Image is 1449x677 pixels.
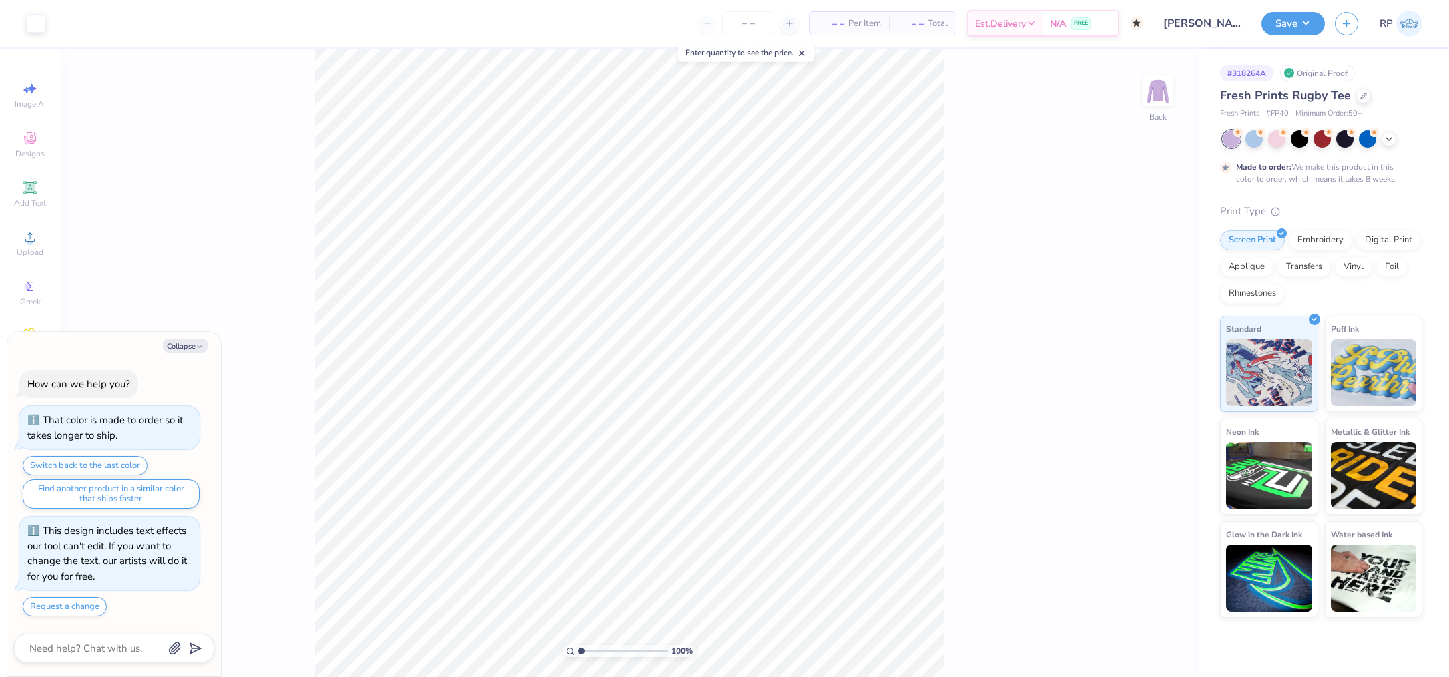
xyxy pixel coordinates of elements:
span: Fresh Prints Rugby Tee [1220,87,1351,103]
img: Puff Ink [1331,339,1417,406]
div: Screen Print [1220,230,1285,250]
div: Applique [1220,257,1273,277]
span: Greek [20,296,41,307]
span: Add Text [14,198,46,208]
button: Switch back to the last color [23,456,148,475]
button: Find another product in a similar color that ships faster [23,479,200,509]
div: Digital Print [1356,230,1421,250]
a: RP [1380,11,1422,37]
span: Puff Ink [1331,322,1359,336]
div: Back [1149,111,1167,123]
img: Neon Ink [1226,442,1312,509]
div: Vinyl [1335,257,1372,277]
span: Per Item [848,17,881,31]
button: Save [1261,12,1325,35]
span: 100 % [671,645,693,657]
div: Enter quantity to see the price. [678,43,814,62]
img: Standard [1226,339,1312,406]
span: RP [1380,16,1393,31]
div: Rhinestones [1220,284,1285,304]
img: Water based Ink [1331,545,1417,612]
button: Collapse [163,338,208,353]
div: We make this product in this color to order, which means it takes 8 weeks. [1236,161,1400,185]
span: Minimum Order: 50 + [1295,108,1362,120]
div: This design includes text effects our tool can't edit. If you want to change the text, our artist... [27,524,187,583]
span: Est. Delivery [975,17,1026,31]
img: Back [1145,77,1171,104]
span: Upload [17,247,43,258]
div: How can we help you? [27,377,130,391]
img: Rose Pineda [1396,11,1422,37]
span: Designs [15,148,45,159]
span: – – [897,17,924,31]
input: – – [722,11,774,35]
img: Metallic & Glitter Ink [1331,442,1417,509]
span: FREE [1074,19,1088,28]
input: Untitled Design [1153,10,1251,37]
span: Standard [1226,322,1261,336]
span: Total [928,17,948,31]
span: N/A [1050,17,1066,31]
div: Original Proof [1280,65,1355,81]
strong: Made to order: [1236,162,1291,172]
span: Water based Ink [1331,527,1392,541]
div: That color is made to order so it takes longer to ship. [27,413,183,442]
div: Print Type [1220,204,1422,219]
span: Image AI [15,99,46,109]
div: Transfers [1277,257,1331,277]
div: Foil [1376,257,1408,277]
span: Metallic & Glitter Ink [1331,425,1410,439]
img: Glow in the Dark Ink [1226,545,1312,612]
button: Request a change [23,597,107,616]
span: Fresh Prints [1220,108,1259,120]
span: Neon Ink [1226,425,1259,439]
span: – – [818,17,844,31]
div: # 318264A [1220,65,1273,81]
span: Glow in the Dark Ink [1226,527,1302,541]
span: # FP40 [1266,108,1289,120]
div: Embroidery [1289,230,1352,250]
